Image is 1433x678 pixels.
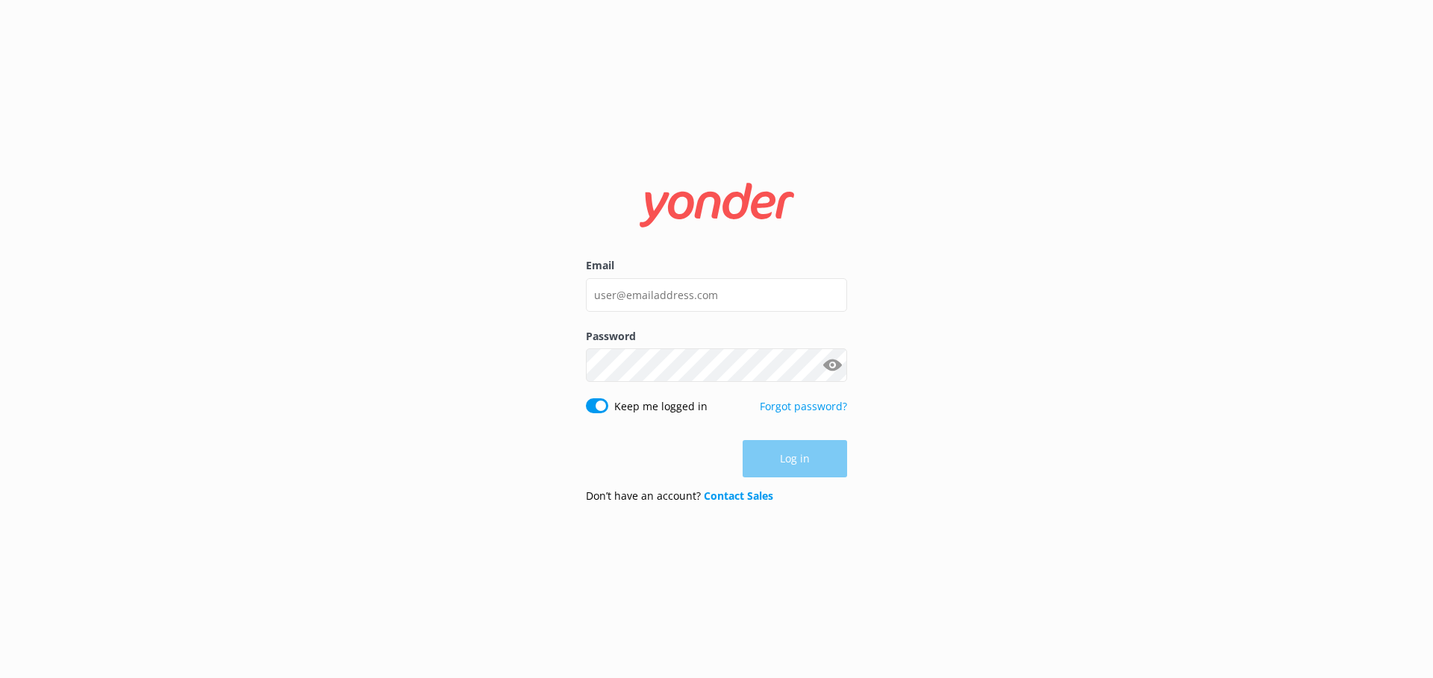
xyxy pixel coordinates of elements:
[817,351,847,380] button: Show password
[586,488,773,504] p: Don’t have an account?
[760,399,847,413] a: Forgot password?
[586,257,847,274] label: Email
[614,398,708,415] label: Keep me logged in
[586,328,847,345] label: Password
[586,278,847,312] input: user@emailaddress.com
[704,489,773,503] a: Contact Sales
